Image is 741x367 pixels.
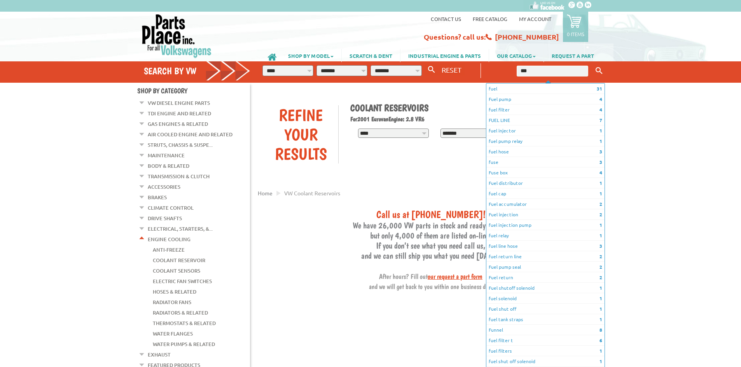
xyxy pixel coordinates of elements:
a: Electrical, Starters, &... [148,224,213,234]
li: fuel injector [486,125,605,136]
li: fuel pump relay [486,136,605,146]
span: VW coolant reservoirs [284,190,340,197]
a: OUR CATALOG [489,49,544,62]
li: fuel injection pump [486,220,605,230]
span: 3 [599,242,602,249]
a: Radiator Fans [153,297,191,307]
a: 0 items [563,12,588,42]
span: 1 [599,316,602,323]
span: Engine: 2.8 VR6 [388,115,425,123]
a: Maintenance [148,150,185,160]
p: 0 items [567,31,584,37]
span: 3 [599,158,602,165]
li: fuel shut off solenoid [486,356,605,367]
li: Fuel shut off [486,304,605,314]
li: Fuel return [486,272,605,283]
span: 4 [599,106,602,113]
a: Hoses & Related [153,287,196,297]
a: Free Catalog [473,16,507,22]
h2: 2001 Eurovan [350,115,598,123]
span: 1 [599,127,602,134]
h3: We have 26,000 VW parts in stock and ready to ship, but only 4,000 of them are listed on-line. If... [258,208,604,291]
span: 2 [599,211,602,218]
a: VW Diesel Engine Parts [148,98,210,108]
span: 2 [599,274,602,281]
span: 1 [599,190,602,197]
li: fuel [486,83,605,94]
a: Engine Cooling [148,234,190,244]
li: fuel solenoid [486,293,605,304]
li: Fuel shutoff solenoid [486,283,605,293]
span: Call us at [PHONE_NUMBER]! [376,208,486,220]
span: 4 [599,96,602,103]
li: fuel cap [486,188,605,199]
span: After hours? Fill out and we will get back to you within one business day. [369,272,493,290]
button: Keyword Search [593,64,605,77]
a: Climate Control [148,203,194,213]
a: Accessories [148,182,180,192]
h1: Coolant Reservoirs [350,102,598,113]
span: 2 [599,263,602,270]
span: 1 [599,305,602,312]
li: Fuel accumulator [486,199,605,209]
img: Parts Place Inc! [141,14,212,58]
span: 3 [599,148,602,155]
a: INDUSTRIAL ENGINE & PARTS [400,49,489,62]
span: For [350,115,357,123]
span: 7 [599,117,602,123]
li: Fuel injection [486,209,605,220]
li: fuel return line [486,251,605,262]
a: Struts, Chassis & Suspe... [148,140,213,150]
span: 1 [599,295,602,302]
li: Fuel distributor [486,178,605,188]
a: Transmission & Clutch [148,171,210,181]
button: RESET [439,64,465,75]
span: 1 [599,179,602,186]
li: fuel hose [486,146,605,157]
li: Funnel [486,325,605,335]
li: fuel filters [486,346,605,356]
button: Search By VW... [425,64,438,75]
li: fuel relay [486,230,605,241]
span: 1 [599,284,602,291]
a: our request a part form [428,272,482,280]
a: SHOP BY MODEL [280,49,341,62]
a: Exhaust [148,350,171,360]
span: 8 [599,326,602,333]
li: Fuel pump seal [486,262,605,272]
a: Body & Related [148,161,189,171]
span: 1 [599,358,602,365]
a: Coolant Sensors [153,266,200,276]
li: fuel filter t [486,335,605,346]
span: 1 [599,347,602,354]
a: Drive Shafts [148,213,182,223]
a: Radiators & Related [153,308,208,318]
li: FUEL LINE [486,115,605,125]
li: Fuel pump [486,94,605,104]
span: 2 [599,200,602,207]
div: Refine Your Results [264,105,338,163]
a: Water Flanges [153,329,193,339]
span: 1 [599,137,602,144]
li: fuel line hose [486,241,605,251]
span: 4 [599,169,602,176]
a: Contact us [431,16,461,22]
a: My Account [519,16,551,22]
span: RESET [442,66,461,74]
li: fuse [486,157,605,167]
span: 31 [597,85,602,92]
a: SCRATCH & DENT [342,49,400,62]
a: Water Pumps & Related [153,339,215,349]
a: Brakes [148,192,167,202]
li: fuel tank straps [486,314,605,325]
li: fuel filter [486,104,605,115]
span: 1 [599,221,602,228]
span: 6 [599,337,602,344]
li: Fuse box [486,167,605,178]
a: Coolant Reservoir [153,255,205,265]
a: Air Cooled Engine and Related [148,129,232,139]
h4: Shop By Category [137,87,250,95]
a: REQUEST A PART [544,49,602,62]
a: TDI Engine and Related [148,108,211,118]
a: Anti-Freeze [153,245,185,255]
